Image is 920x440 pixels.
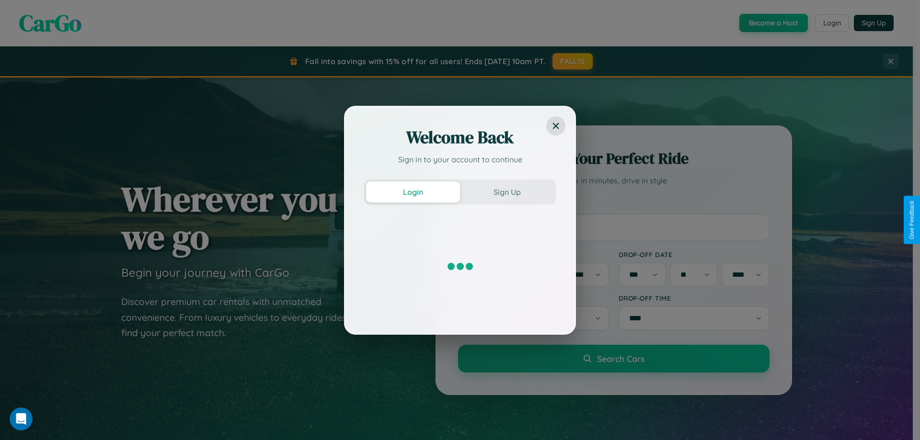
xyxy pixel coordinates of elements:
div: Give Feedback [908,201,915,239]
p: Sign in to your account to continue [364,154,556,165]
iframe: Intercom live chat [10,407,33,430]
h2: Welcome Back [364,126,556,149]
button: Sign Up [460,181,554,203]
button: Login [366,181,460,203]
